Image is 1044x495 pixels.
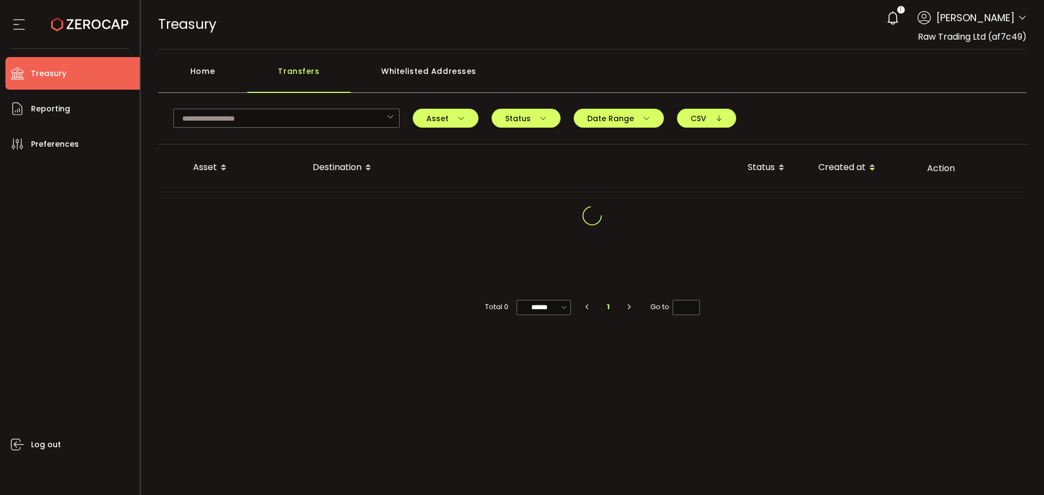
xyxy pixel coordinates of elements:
span: Total 0 [485,299,508,315]
iframe: Chat Widget [990,443,1044,495]
span: Preferences [31,136,79,152]
div: Transfers [247,60,351,93]
button: Status [492,109,561,128]
span: Date Range [587,115,650,122]
span: Asset [426,115,465,122]
li: 1 [599,299,618,315]
button: Date Range [574,109,664,128]
button: CSV [677,109,736,128]
span: Treasury [158,15,216,34]
div: Whitelisted Addresses [351,60,507,93]
span: [PERSON_NAME] [936,10,1015,25]
div: Home [158,60,247,93]
span: Reporting [31,101,70,117]
button: Asset [413,109,478,128]
span: Treasury [31,66,66,82]
span: Raw Trading Ltd (af7c49) [918,30,1027,43]
span: CSV [691,115,723,122]
span: Status [505,115,547,122]
span: Go to [650,299,700,315]
span: Log out [31,437,61,453]
span: 1 [900,6,902,14]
